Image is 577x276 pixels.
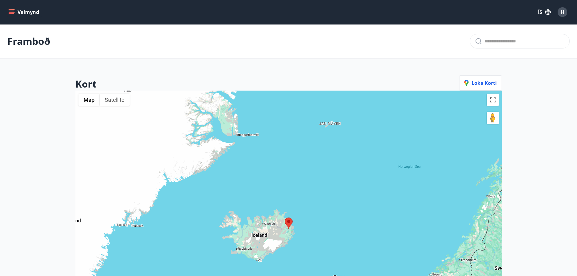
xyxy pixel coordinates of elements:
button: Show street map [78,94,100,106]
button: H [555,5,570,19]
button: Drag Pegman onto the map to open Street View [487,112,499,124]
span: H [561,9,564,15]
p: Framboð [7,35,50,48]
span: Loka korti [464,80,497,86]
button: Show satellite imagery [100,94,130,106]
button: Loka korti [459,75,502,91]
h2: Kort [75,77,97,91]
button: Toggle fullscreen view [487,94,499,106]
button: ÍS [535,7,554,18]
button: menu [7,7,41,18]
